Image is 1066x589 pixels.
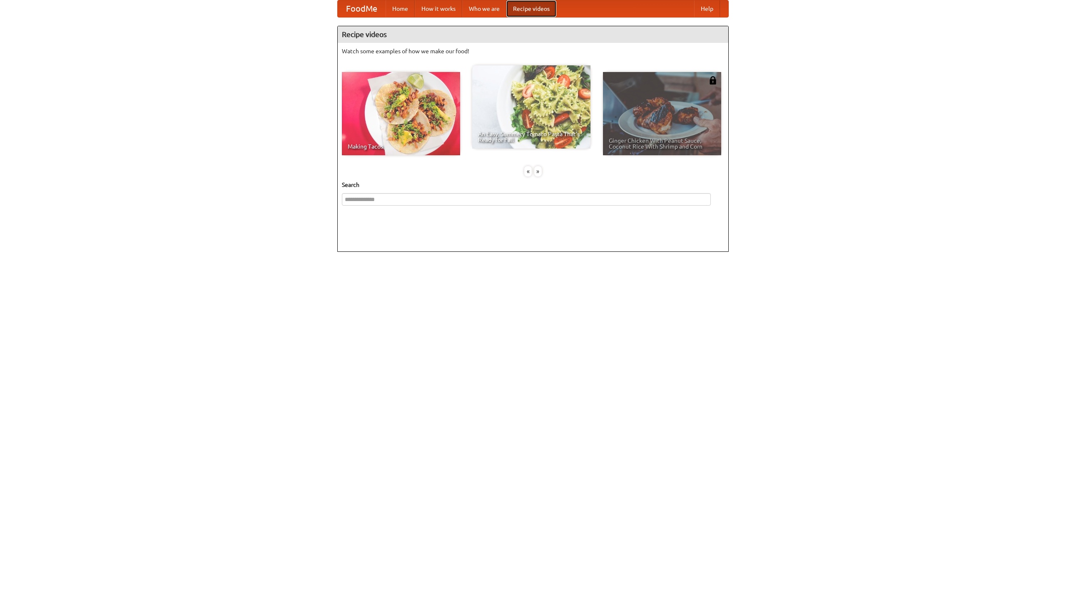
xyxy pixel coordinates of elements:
a: Help [694,0,720,17]
a: FoodMe [338,0,386,17]
div: » [534,166,542,176]
a: An Easy, Summery Tomato Pasta That's Ready for Fall [472,65,590,149]
a: Making Tacos [342,72,460,155]
a: Recipe videos [506,0,556,17]
h4: Recipe videos [338,26,728,43]
h5: Search [342,181,724,189]
p: Watch some examples of how we make our food! [342,47,724,55]
div: « [524,166,532,176]
a: Home [386,0,415,17]
span: Making Tacos [348,144,454,149]
a: How it works [415,0,462,17]
span: An Easy, Summery Tomato Pasta That's Ready for Fall [478,131,585,143]
img: 483408.png [709,76,717,84]
a: Who we are [462,0,506,17]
